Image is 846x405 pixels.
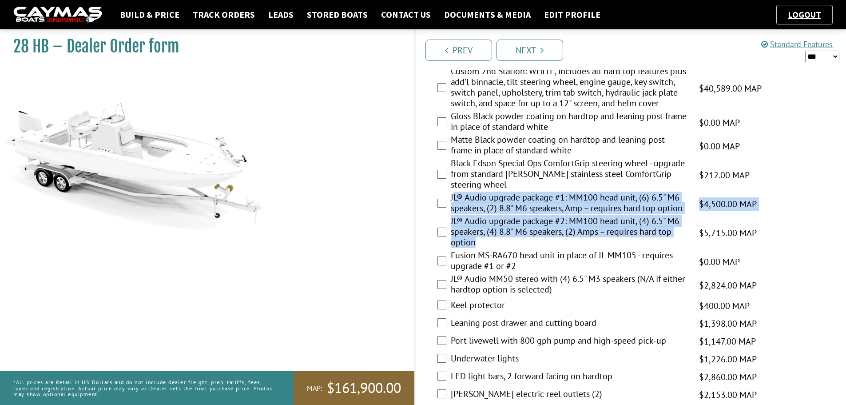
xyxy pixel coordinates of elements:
[699,197,757,211] span: $4,500.00 MAP
[451,192,688,216] label: JL® Audio upgrade package #1: MM100 head unit, (6) 6.5" M6 speakers, (2) 8.8" M6 speakers, Amp – ...
[699,353,757,366] span: $1,226.00 MAP
[451,300,688,313] label: Keel protector
[451,216,688,250] label: JL® Audio upgrade package #2: MM100 head unit, (4) 6.5" M6 speakers, (4) 8.8" M6 speakers, (2) Am...
[699,140,740,153] span: $0.00 MAP
[451,353,688,366] label: Underwater lights
[699,255,740,269] span: $0.00 MAP
[699,168,750,182] span: $212.00 MAP
[13,7,102,23] img: caymas-dealer-connect-2ed40d3bc7270c1d8d7ffb4b79bf05adc795679939227970def78ec6f6c03838.gif
[451,317,688,330] label: Leaning post drawer and cutting board
[699,388,757,401] span: $2,153.00 MAP
[540,9,605,20] a: Edit Profile
[307,384,322,393] span: MAP:
[115,9,184,20] a: Build & Price
[188,9,259,20] a: Track Orders
[451,371,688,384] label: LED light bars, 2 forward facing on hardtop
[377,9,435,20] a: Contact Us
[294,371,414,405] a: MAP:$161,900.00
[451,158,688,192] label: Black Edson Special Ops ComfortGrip steering wheel - upgrade from standard [PERSON_NAME] stainles...
[451,111,688,134] label: Gloss Black powder coating on hardtop and leaning post frame in place of standard white
[451,250,688,273] label: Fusion MS-RA670 head unit in place of JL MM105 - requires upgrade #1 or #2
[451,273,688,297] label: JL® Audio MM50 stereo with (4) 6.5" M3 speakers (N/A if either hardtop option is selected)
[425,40,492,61] a: Prev
[699,317,757,330] span: $1,398.00 MAP
[496,40,563,61] a: Next
[699,82,762,95] span: $40,589.00 MAP
[699,226,757,240] span: $5,715.00 MAP
[451,134,688,158] label: Matte Black powder coating on hardtop and leaning post frame in place of standard white
[451,389,688,401] label: [PERSON_NAME] electric reel outlets (2)
[327,379,401,397] span: $161,900.00
[783,9,826,20] a: Logout
[13,36,392,56] h1: 28 HB – Dealer Order form
[699,370,757,384] span: $2,860.00 MAP
[451,66,688,111] label: Custom 2nd Station: WHITE, includes all hard top features plus add'l binnacle, tilt steering whee...
[451,335,688,348] label: Port livewell with 800 gph pump and high-speed pick-up
[699,335,756,348] span: $1,147.00 MAP
[761,39,833,49] a: Standard Features
[264,9,298,20] a: Leads
[699,116,740,129] span: $0.00 MAP
[699,279,757,292] span: $2,824.00 MAP
[302,9,372,20] a: Stored Boats
[440,9,535,20] a: Documents & Media
[13,375,274,401] p: *All prices are Retail in US Dollars and do not include dealer freight, prep, tariffs, fees, taxe...
[699,299,750,313] span: $400.00 MAP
